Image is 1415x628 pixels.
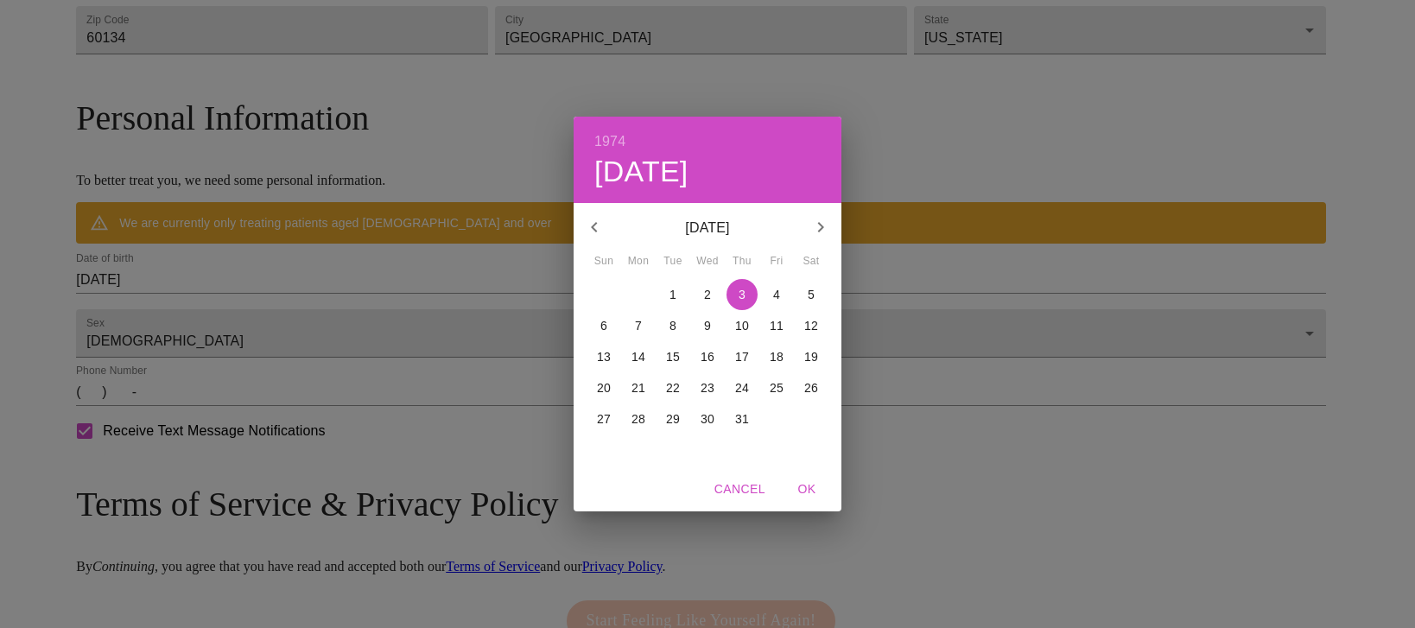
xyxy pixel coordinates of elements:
[808,286,815,303] p: 5
[804,317,818,334] p: 12
[666,348,680,365] p: 15
[631,348,645,365] p: 14
[727,403,758,435] button: 31
[727,372,758,403] button: 24
[657,341,688,372] button: 15
[666,379,680,396] p: 22
[657,253,688,270] span: Tue
[727,253,758,270] span: Thu
[623,341,654,372] button: 14
[597,410,611,428] p: 27
[692,279,723,310] button: 2
[588,403,619,435] button: 27
[615,218,800,238] p: [DATE]
[692,403,723,435] button: 30
[770,379,784,396] p: 25
[588,310,619,341] button: 6
[761,253,792,270] span: Fri
[735,348,749,365] p: 17
[796,341,827,372] button: 19
[588,253,619,270] span: Sun
[761,341,792,372] button: 18
[623,403,654,435] button: 28
[773,286,780,303] p: 4
[692,310,723,341] button: 9
[735,410,749,428] p: 31
[739,286,746,303] p: 3
[796,310,827,341] button: 12
[631,379,645,396] p: 21
[804,379,818,396] p: 26
[669,317,676,334] p: 8
[761,310,792,341] button: 11
[631,410,645,428] p: 28
[692,253,723,270] span: Wed
[761,372,792,403] button: 25
[623,372,654,403] button: 21
[704,286,711,303] p: 2
[727,341,758,372] button: 17
[623,253,654,270] span: Mon
[657,403,688,435] button: 29
[588,341,619,372] button: 13
[804,348,818,365] p: 19
[701,379,714,396] p: 23
[600,317,607,334] p: 6
[597,379,611,396] p: 20
[707,473,772,505] button: Cancel
[657,372,688,403] button: 22
[623,310,654,341] button: 7
[692,372,723,403] button: 23
[714,479,765,500] span: Cancel
[735,317,749,334] p: 10
[594,130,625,154] button: 1974
[735,379,749,396] p: 24
[657,310,688,341] button: 8
[701,410,714,428] p: 30
[704,317,711,334] p: 9
[727,310,758,341] button: 10
[761,279,792,310] button: 4
[770,317,784,334] p: 11
[594,154,688,190] button: [DATE]
[786,479,828,500] span: OK
[796,372,827,403] button: 26
[779,473,834,505] button: OK
[669,286,676,303] p: 1
[796,279,827,310] button: 5
[692,341,723,372] button: 16
[657,279,688,310] button: 1
[701,348,714,365] p: 16
[666,410,680,428] p: 29
[588,372,619,403] button: 20
[635,317,642,334] p: 7
[597,348,611,365] p: 13
[796,253,827,270] span: Sat
[727,279,758,310] button: 3
[770,348,784,365] p: 18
